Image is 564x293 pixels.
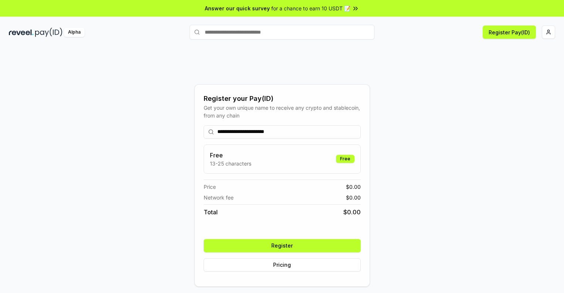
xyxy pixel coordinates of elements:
[271,4,350,12] span: for a chance to earn 10 USDT 📝
[204,194,234,201] span: Network fee
[205,4,270,12] span: Answer our quick survey
[204,258,361,272] button: Pricing
[64,28,85,37] div: Alpha
[210,160,251,167] p: 13-25 characters
[210,151,251,160] h3: Free
[336,155,354,163] div: Free
[204,239,361,252] button: Register
[9,28,34,37] img: reveel_dark
[483,25,536,39] button: Register Pay(ID)
[346,194,361,201] span: $ 0.00
[204,104,361,119] div: Get your own unique name to receive any crypto and stablecoin, from any chain
[35,28,62,37] img: pay_id
[343,208,361,217] span: $ 0.00
[204,183,216,191] span: Price
[204,93,361,104] div: Register your Pay(ID)
[346,183,361,191] span: $ 0.00
[204,208,218,217] span: Total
